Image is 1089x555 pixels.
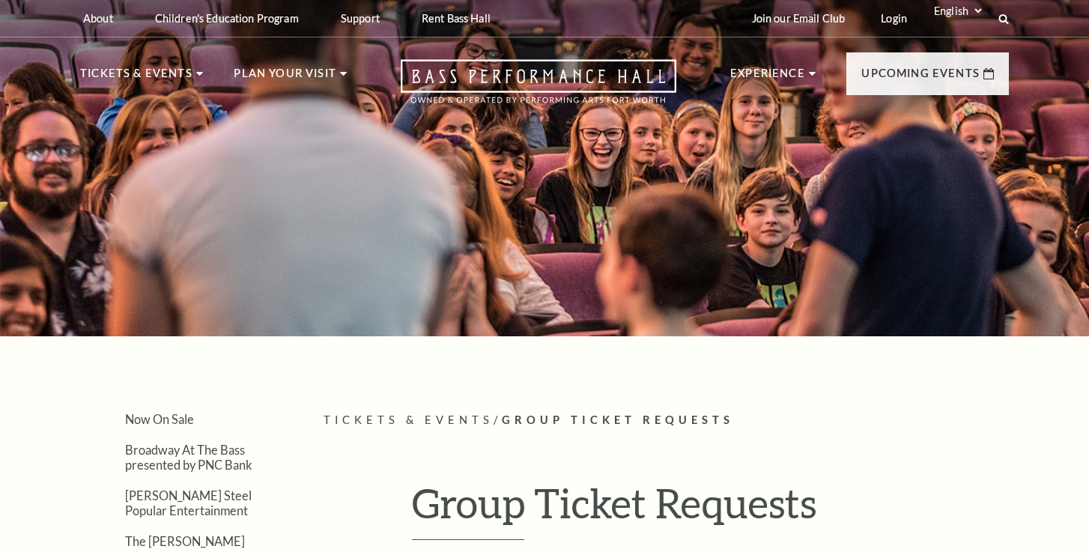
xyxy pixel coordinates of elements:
a: The [PERSON_NAME] [125,534,245,548]
p: Upcoming Events [861,64,980,91]
a: Broadway At The Bass presented by PNC Bank [125,443,252,471]
p: Rent Bass Hall [422,12,491,25]
a: Now On Sale [125,412,194,426]
a: [PERSON_NAME] Steel Popular Entertainment [125,488,252,517]
p: / [324,411,1009,430]
p: Support [341,12,380,25]
p: Tickets & Events [80,64,192,91]
select: Select: [931,4,984,18]
h2: Group Ticket Requests [412,479,921,540]
span: Tickets & Events [324,413,494,426]
p: Children's Education Program [155,12,299,25]
p: About [83,12,113,25]
p: Plan Your Visit [234,64,336,91]
p: Experience [730,64,805,91]
span: Group Ticket Requests [502,413,734,426]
